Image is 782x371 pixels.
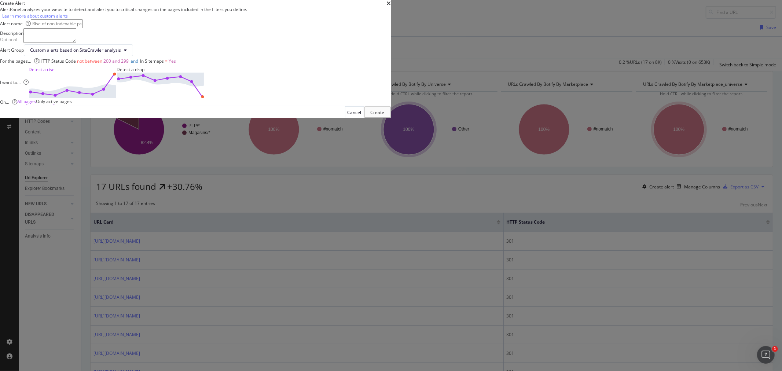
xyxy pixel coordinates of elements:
div: Detect a drop [117,66,205,73]
button: Custom alerts based on SiteCrawler analysis [24,44,133,56]
button: Create [364,106,391,118]
span: HTTP Status Code [39,58,76,64]
span: and [131,58,138,64]
div: Create [371,109,385,115]
span: 1 [772,346,778,352]
div: Detect a rise [29,66,117,73]
button: Cancel [345,106,364,118]
div: Learn more about custom alerts [2,13,68,19]
span: Yes [169,58,176,64]
span: = [165,58,168,64]
input: Rise of non-indexable pages [31,19,83,28]
img: W8JFDcoAAAAAElFTkSuQmCC [29,73,117,98]
span: 200 and 299 [103,58,129,64]
img: AeSs0y7f63iwAAAAAElFTkSuQmCC [117,73,205,98]
iframe: Intercom live chat [757,346,775,364]
div: Only active pages [36,98,72,104]
div: Custom alerts based on SiteCrawler analysis [30,47,121,53]
span: not between [77,58,102,64]
span: In Sitemaps [140,58,164,64]
div: Cancel [348,109,361,115]
div: All pages [17,98,36,104]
